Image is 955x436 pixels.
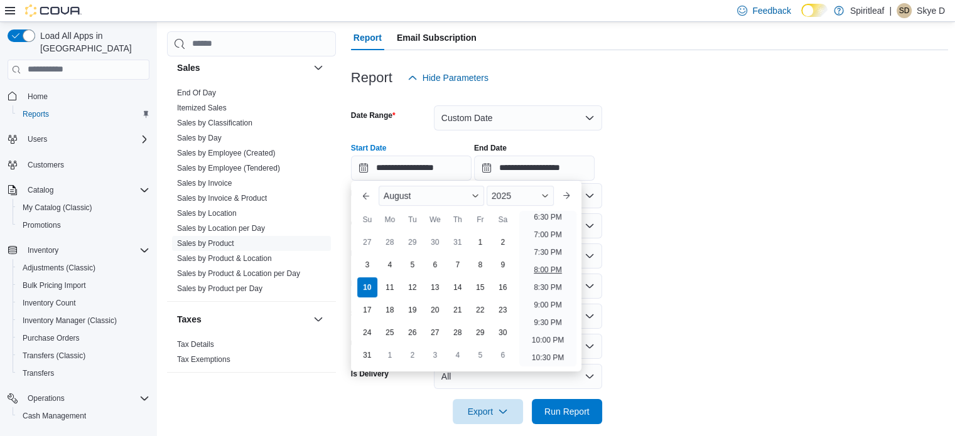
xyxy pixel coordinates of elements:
div: August, 2025 [356,231,514,366]
div: day-31 [357,345,377,365]
div: Mo [380,210,400,230]
div: Su [357,210,377,230]
a: Sales by Product & Location [177,254,272,263]
a: Customers [23,157,69,173]
ul: Time [519,211,576,366]
span: Sales by Employee (Created) [177,148,276,158]
span: Purchase Orders [18,331,149,346]
div: day-20 [425,300,445,320]
span: Adjustments (Classic) [23,263,95,273]
div: day-2 [402,345,423,365]
span: Catalog [23,183,149,198]
span: Inventory Manager (Classic) [18,313,149,328]
button: Inventory Manager (Classic) [13,312,154,329]
button: Customers [3,156,154,174]
div: day-26 [402,322,423,343]
span: Reports [18,107,149,122]
div: day-27 [357,232,377,252]
button: Open list of options [585,281,595,291]
span: Hide Parameters [423,72,488,84]
span: Operations [23,391,149,406]
button: Cash Management [13,407,154,425]
button: Users [23,132,52,147]
div: day-11 [380,277,400,297]
button: Inventory Count [13,294,154,312]
span: Bulk Pricing Import [23,280,86,290]
div: day-8 [470,255,490,275]
span: Sales by Product per Day [177,284,262,294]
span: Transfers [18,366,149,381]
span: Report [353,25,382,50]
h3: Report [351,70,392,85]
a: Sales by Product & Location per Day [177,269,300,278]
span: My Catalog (Classic) [23,203,92,213]
a: Adjustments (Classic) [18,260,100,275]
a: Home [23,89,53,104]
a: Sales by Product per Day [177,284,262,293]
li: 8:30 PM [529,280,567,295]
label: End Date [474,143,507,153]
div: day-14 [448,277,468,297]
li: 10:00 PM [527,332,569,348]
span: Users [23,132,149,147]
div: day-30 [493,322,513,343]
span: Sales by Invoice & Product [177,193,267,203]
div: day-4 [448,345,468,365]
div: Button. Open the year selector. 2025 is currently selected. [487,186,554,206]
li: 6:30 PM [529,210,567,225]
button: Inventory [3,242,154,259]
span: Tax Details [177,339,214,349]
span: Catalog [28,185,53,195]
div: Skye D [897,3,912,18]
button: Open list of options [585,251,595,261]
button: Previous Month [356,186,376,206]
button: Taxes [177,313,308,326]
span: Sales by Classification [177,118,252,128]
span: Inventory [23,243,149,258]
li: 7:30 PM [529,245,567,260]
span: End Of Day [177,88,216,98]
a: End Of Day [177,88,216,97]
a: Inventory Count [18,295,81,311]
div: day-5 [402,255,423,275]
a: Purchase Orders [18,331,85,346]
div: day-17 [357,300,377,320]
button: Sales [177,61,308,74]
div: Sa [493,210,513,230]
button: Adjustments (Classic) [13,259,154,277]
a: My Catalog (Classic) [18,200,97,215]
div: day-5 [470,345,490,365]
span: Sales by Location [177,208,237,218]
div: day-3 [425,345,445,365]
a: Sales by Classification [177,119,252,127]
div: day-9 [493,255,513,275]
div: Tu [402,210,423,230]
div: day-23 [493,300,513,320]
span: My Catalog (Classic) [18,200,149,215]
div: day-25 [380,322,400,343]
button: Open list of options [585,221,595,231]
div: day-7 [448,255,468,275]
div: day-29 [402,232,423,252]
a: Sales by Location per Day [177,224,265,233]
span: Bulk Pricing Import [18,278,149,293]
a: Tax Details [177,340,214,349]
div: day-4 [380,255,400,275]
span: Sales by Location per Day [177,223,265,233]
a: Sales by Employee (Tendered) [177,164,280,173]
a: Sales by Employee (Created) [177,149,276,157]
button: Sales [311,60,326,75]
button: Reports [13,105,154,123]
div: day-18 [380,300,400,320]
button: Catalog [3,181,154,199]
button: Operations [23,391,70,406]
li: 9:00 PM [529,297,567,312]
li: 8:00 PM [529,262,567,277]
div: day-29 [470,322,490,343]
div: day-12 [402,277,423,297]
a: Inventory Manager (Classic) [18,313,122,328]
a: Cash Management [18,408,91,423]
button: Purchase Orders [13,329,154,347]
div: day-3 [357,255,377,275]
